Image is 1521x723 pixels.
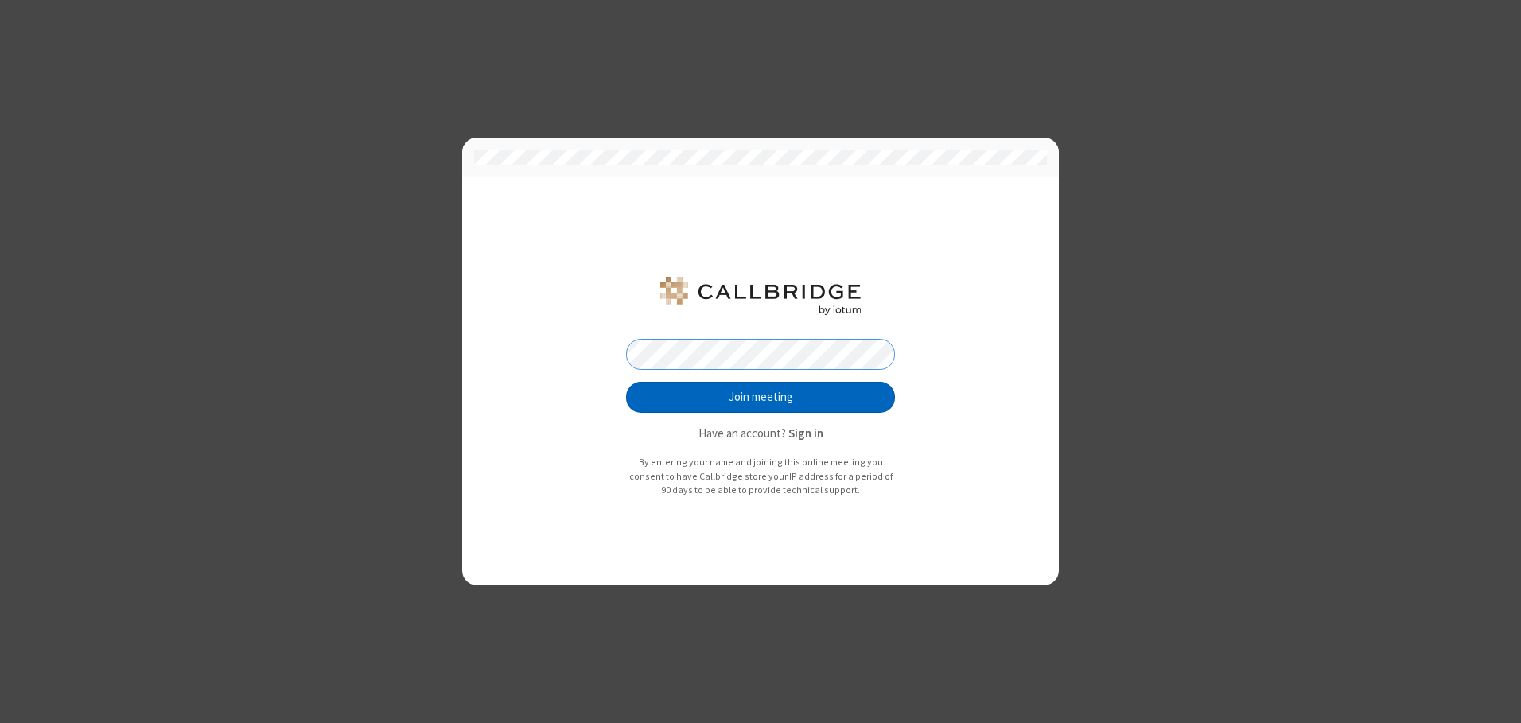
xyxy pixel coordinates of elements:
button: Sign in [788,425,823,443]
p: By entering your name and joining this online meeting you consent to have Callbridge store your I... [626,455,895,497]
p: Have an account? [626,425,895,443]
strong: Sign in [788,426,823,441]
button: Join meeting [626,382,895,414]
img: QA Selenium DO NOT DELETE OR CHANGE [657,277,864,315]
